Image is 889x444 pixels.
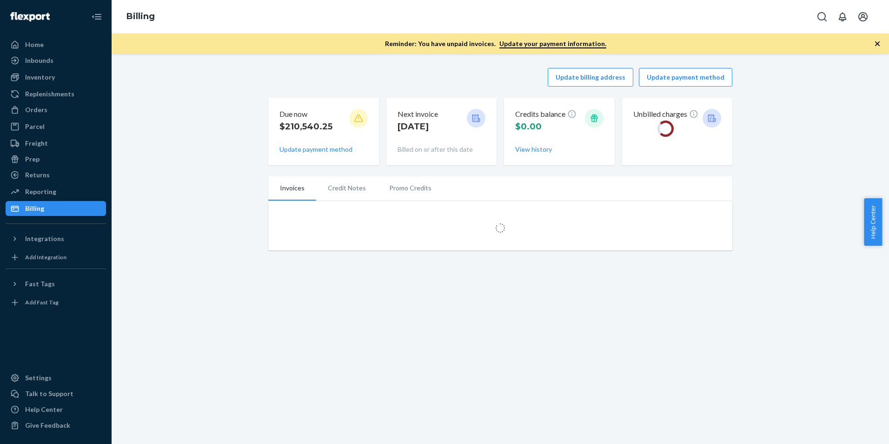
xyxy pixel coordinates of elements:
li: Promo Credits [378,176,443,200]
button: Update billing address [548,68,633,87]
div: Home [25,40,44,49]
div: Settings [25,373,52,383]
p: Unbilled charges [633,109,698,120]
a: Freight [6,136,106,151]
button: Give Feedback [6,418,106,433]
a: Help Center [6,402,106,417]
li: Credit Notes [316,176,378,200]
button: Open account menu [854,7,872,26]
div: Fast Tags [25,279,55,289]
div: Integrations [25,234,64,243]
div: Returns [25,170,50,180]
button: Open notifications [833,7,852,26]
div: Prep [25,155,40,164]
a: Parcel [6,119,106,134]
a: Add Fast Tag [6,295,106,310]
a: Inbounds [6,53,106,68]
img: Flexport logo [10,12,50,21]
p: Next invoice [398,109,438,120]
a: Orders [6,102,106,117]
div: Help Center [25,405,63,414]
div: Add Integration [25,253,66,261]
div: Freight [25,139,48,148]
div: Parcel [25,122,45,131]
li: Invoices [268,176,316,201]
a: Settings [6,370,106,385]
button: Close Navigation [87,7,106,26]
div: Inventory [25,73,55,82]
a: Prep [6,152,106,167]
p: Due now [279,109,332,120]
button: Talk to Support [6,386,106,401]
div: Replenishments [25,89,74,99]
p: Reminder: You have unpaid invoices. [385,39,606,48]
p: Billed on or after this date [398,145,486,154]
a: Home [6,37,106,52]
div: Inbounds [25,56,53,65]
a: Billing [6,201,106,216]
ol: breadcrumbs [119,3,162,30]
span: $0.00 [515,121,542,132]
div: Orders [25,105,47,114]
a: Billing [126,11,155,21]
button: Fast Tags [6,276,106,291]
p: Credits balance [515,109,577,120]
div: Give Feedback [25,421,70,430]
a: Reporting [6,184,106,199]
button: Open Search Box [813,7,831,26]
p: $210,540.25 [279,121,332,133]
button: Update payment method [279,145,352,154]
a: Replenishments [6,87,106,101]
button: Help Center [864,198,882,246]
a: Returns [6,168,106,182]
button: Update payment method [639,68,732,87]
a: Update your payment information. [499,40,606,48]
div: Talk to Support [25,389,73,398]
div: Reporting [25,187,56,196]
button: View history [515,145,552,154]
a: Add Integration [6,250,106,265]
a: Inventory [6,70,106,85]
div: Add Fast Tag [25,298,59,306]
div: Billing [25,204,44,213]
button: Integrations [6,231,106,246]
p: [DATE] [398,121,438,133]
